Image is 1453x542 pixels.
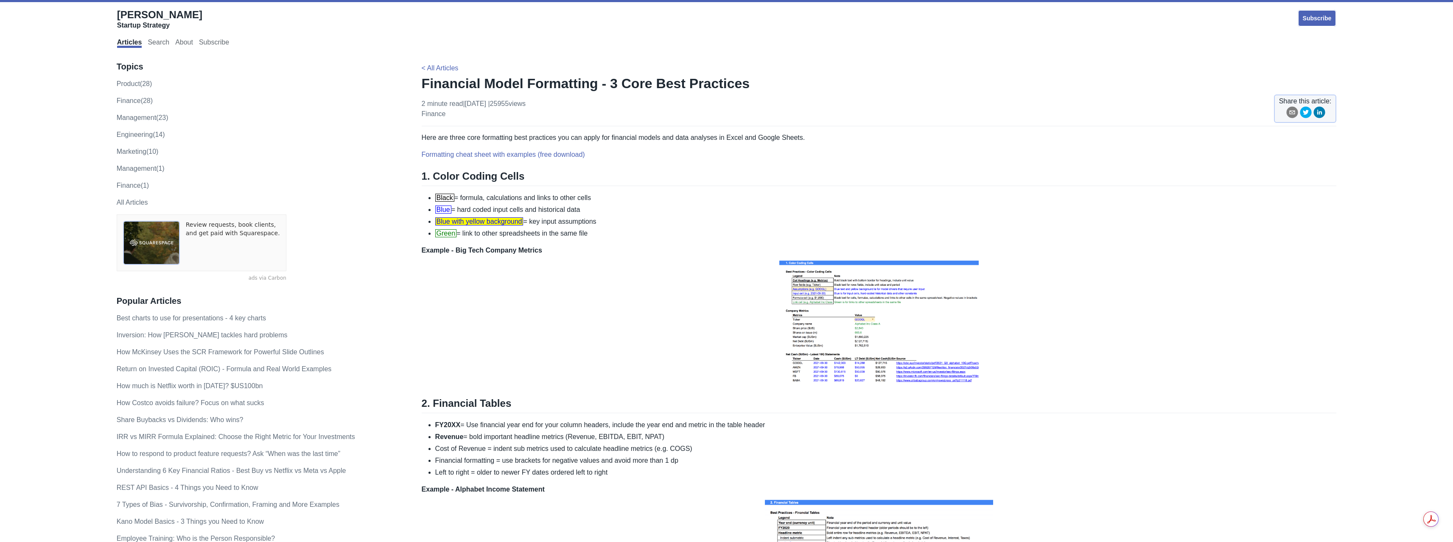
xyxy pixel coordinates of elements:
a: How to respond to product feature requests? Ask “When was the last time” [117,450,340,457]
span: Black [435,194,454,202]
a: How McKinsey Uses the SCR Framework for Powerful Slide Outlines [117,348,324,356]
a: Formatting cheat sheet with examples (free download) [422,151,585,158]
li: Financial formatting = use brackets for negative values and avoid more than 1 dp [435,456,1337,466]
a: Search [148,39,169,48]
img: COLORCODE [777,256,981,387]
a: How Costco avoids failure? Focus on what sucks [117,399,264,406]
a: Review requests, book clients, and get paid with Squarespace. [186,221,280,265]
a: < All Articles [422,64,459,72]
strong: Example - Big Tech Company Metrics [422,247,542,254]
a: Subscribe [199,39,229,48]
span: [PERSON_NAME] [117,9,202,20]
a: Share Buybacks vs Dividends: Who wins? [117,416,244,423]
button: email [1286,106,1298,121]
strong: FY20XX [435,421,461,428]
span: Green [435,229,456,237]
a: Kano Model Basics - 3 Things you Need to Know [117,518,264,525]
a: IRR vs MIRR Formula Explained: Choose the Right Metric for Your Investments [117,433,355,440]
h2: 1. Color Coding Cells [422,170,1337,186]
button: twitter [1300,106,1312,121]
p: 2 minute read | [DATE] [422,99,526,119]
h3: Topics [117,61,404,72]
strong: Example - Alphabet Income Statement [422,486,545,493]
a: Employee Training: Who is the Person Responsible? [117,535,275,542]
a: REST API Basics - 4 Things you Need to Know [117,484,258,491]
a: Best charts to use for presentations - 4 key charts [117,314,266,322]
li: = link to other spreadsheets in the same file [435,228,1337,239]
span: Share this article: [1279,96,1332,106]
a: finance [422,110,446,117]
span: Blue [435,206,451,214]
a: finance(28) [117,97,153,104]
h3: Popular Articles [117,296,404,306]
a: engineering(14) [117,131,165,138]
li: = key input assumptions [435,217,1337,227]
span: Blue with yellow background [435,217,524,225]
button: linkedin [1313,106,1325,121]
li: Cost of Revenue = indent sub metrics used to calculate headline metrics (e.g. COGS) [435,444,1337,454]
a: Return on Invested Capital (ROIC) - Formula and Real World Examples [117,365,332,372]
a: Subscribe [1298,10,1337,27]
a: ads via Carbon [117,275,286,282]
li: = formula, calculations and links to other cells [435,193,1337,203]
span: | 25955 views [488,100,526,107]
a: All Articles [117,199,148,206]
div: Startup Strategy [117,21,202,30]
a: Management(1) [117,165,165,172]
li: = hard coded input cells and historical data [435,205,1337,215]
a: Finance(1) [117,182,149,189]
a: Articles [117,39,142,48]
a: Understanding 6 Key Financial Ratios - Best Buy vs Netflix vs Meta vs Apple [117,467,346,474]
strong: Revenue [435,433,464,440]
a: product(28) [117,80,152,87]
h2: 2. Financial Tables [422,397,1337,413]
a: Inversion: How [PERSON_NAME] tackles hard problems [117,331,288,339]
a: [PERSON_NAME]Startup Strategy [117,8,202,30]
li: = bold important headline metrics (Revenue, EBITDA, EBIT, NPAT) [435,432,1337,442]
li: Left to right = older to newer FY dates ordered left to right [435,467,1337,478]
a: 7 Types of Bias - Survivorship, Confirmation, Framing and More Examples [117,501,339,508]
h1: Financial Model Formatting - 3 Core Best Practices [422,75,1337,92]
li: = Use financial year end for your column headers, include the year end and metric in the table he... [435,420,1337,430]
a: marketing(10) [117,148,159,155]
p: Here are three core formatting best practices you can apply for financial models and data analyse... [422,133,1337,143]
img: ads via Carbon [123,221,180,265]
a: About [175,39,193,48]
a: How much is Netflix worth in [DATE]? $US100bn [117,382,263,389]
a: management(23) [117,114,168,121]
